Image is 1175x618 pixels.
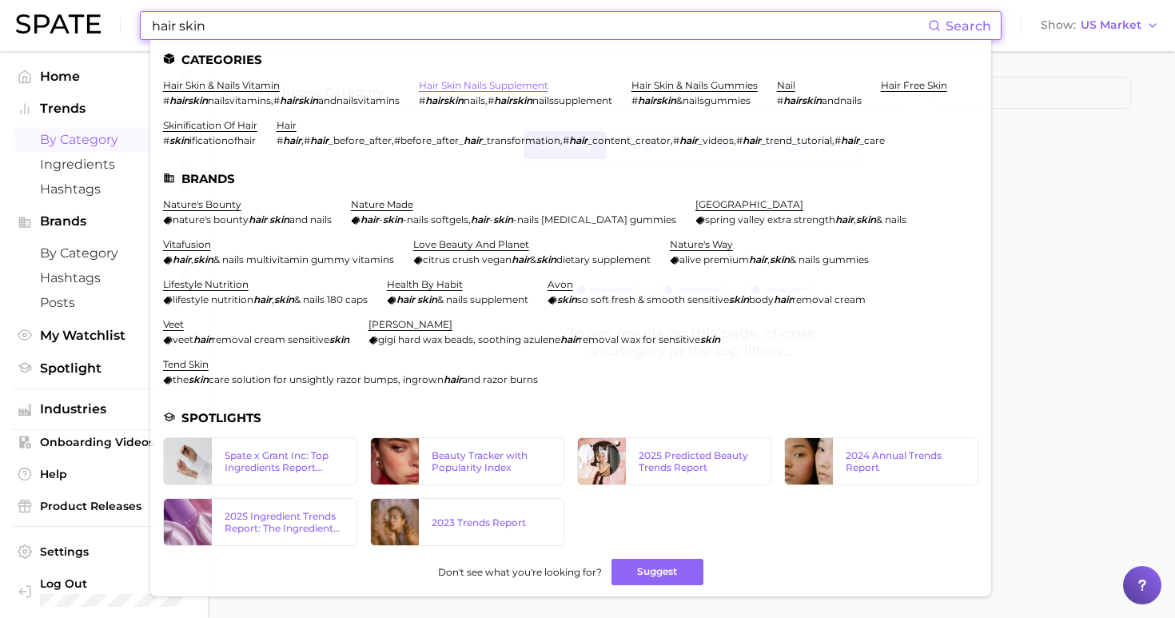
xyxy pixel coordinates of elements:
span: citrus crush vegan [423,253,512,265]
em: hairskin [638,94,676,106]
span: Hashtags [40,270,168,285]
em: hair [444,373,462,385]
span: & nails [876,213,906,225]
a: skinification of hair [163,119,257,131]
span: gigi hard wax beads, soothing azulene [378,333,560,345]
span: , [272,293,274,305]
em: hairskin [425,94,464,106]
span: spring valley extra strength [705,213,835,225]
span: Brands [40,214,168,229]
span: & nails supplement [437,293,528,305]
span: by Category [40,245,168,261]
div: Beauty Tracker with Popularity Index [432,449,551,473]
em: hair [743,134,761,146]
a: health by habit [387,278,463,290]
em: skin [383,213,403,225]
span: # [304,134,310,146]
div: 2025 Ingredient Trends Report: The Ingredients Defining Beauty in [DATE] [225,510,344,534]
span: # [563,134,569,146]
span: nailsvitamins [208,94,271,106]
span: & nails multivitamin gummy vitamins [213,253,394,265]
span: # [277,134,283,146]
em: hair [774,293,792,305]
span: & nails 180 caps [294,293,368,305]
span: # [419,94,425,106]
span: _care [859,134,885,146]
span: # [834,134,841,146]
a: by Category [13,241,195,265]
button: ShowUS Market [1037,15,1163,36]
span: & [530,253,536,265]
a: 2023 Trends Report [370,498,564,546]
a: Help [13,462,195,486]
a: 2024 Annual Trends Report [784,437,978,485]
a: love beauty and planet [413,238,529,250]
em: skin [417,293,437,305]
a: Product Releases [13,494,195,518]
span: # [777,94,783,106]
span: Don't see what you're looking for? [438,566,602,578]
em: skin [729,293,749,305]
a: nature's way [670,238,733,250]
span: - [489,213,493,225]
a: nature made [351,198,413,210]
span: Posts [40,295,168,310]
span: nailssupplement [532,94,612,106]
a: tend skin [163,358,209,370]
em: hair [835,213,854,225]
a: 2025 Ingredient Trends Report: The Ingredients Defining Beauty in [DATE] [163,498,357,546]
em: hair [569,134,587,146]
em: hair [360,213,379,225]
span: andnails [822,94,862,106]
em: skin [189,373,209,385]
em: hair [464,134,482,146]
a: hair [277,119,297,131]
em: hair [173,253,191,265]
span: # [673,134,679,146]
button: Brands [13,209,195,233]
span: the [173,373,189,385]
span: _trend_tutorial [761,134,832,146]
em: hair [841,134,859,146]
em: hair [679,134,698,146]
img: SPATE [16,14,101,34]
em: skin [493,213,513,225]
a: Home [13,64,195,89]
span: Industries [40,402,168,417]
a: Spate x Grant Inc: Top Ingredients Report ([DATE]) [163,437,357,485]
span: by Category [40,132,168,147]
a: lifestyle nutrition [163,278,249,290]
em: skin [269,213,289,225]
em: hairskin [494,94,532,106]
em: skin [329,333,349,345]
span: alive premium [679,253,749,265]
a: nail [777,79,795,91]
span: Show [1041,21,1076,30]
span: _videos [698,134,734,146]
a: veet [163,318,184,330]
em: hair [749,253,767,265]
em: hair [283,134,301,146]
div: , [419,94,612,106]
em: hairskin [169,94,208,106]
a: hair skin & nails gummies [631,79,758,91]
span: removal wax for sensitive [579,333,700,345]
em: skin [700,333,720,345]
em: hair [253,293,272,305]
span: _content_creator [587,134,671,146]
em: skin [274,293,294,305]
li: Categories [163,53,978,66]
div: , [351,213,676,225]
span: Product Releases [40,499,168,513]
span: ificationofhair [189,134,256,146]
span: Ingredients [40,157,168,172]
span: _transformation [482,134,560,146]
a: My Watchlist [13,323,195,348]
a: Hashtags [13,177,195,201]
a: hair skin nails supplement [419,79,548,91]
a: avon [548,278,573,290]
span: Trends [40,102,168,116]
em: skin [557,293,577,305]
span: -nails softgels [403,213,468,225]
span: Home [40,69,168,84]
